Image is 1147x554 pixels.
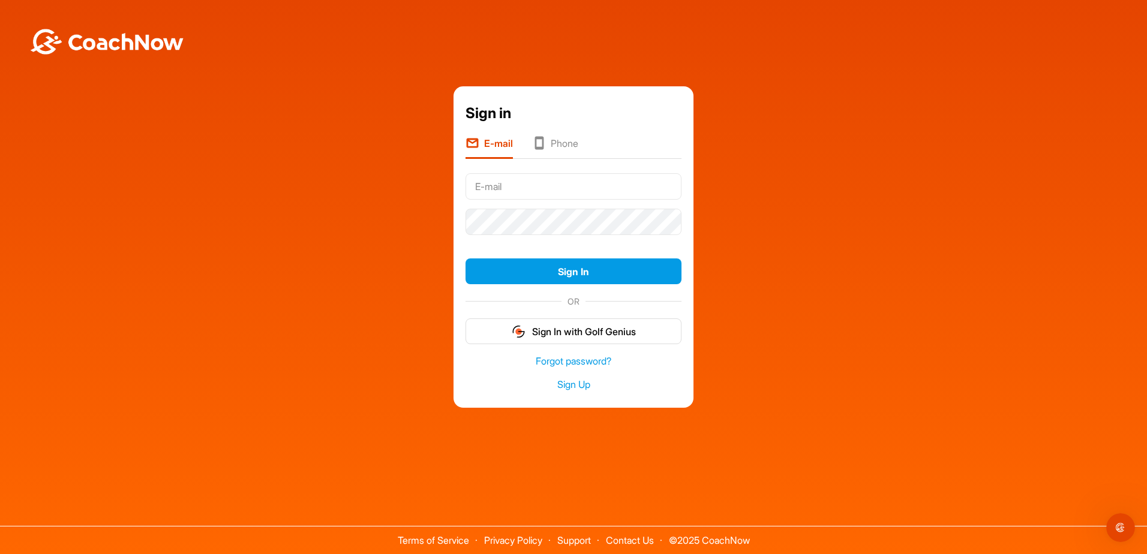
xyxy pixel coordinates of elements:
[663,526,756,545] span: © 2025 CoachNow
[484,534,542,546] a: Privacy Policy
[466,136,513,159] li: E-mail
[188,5,211,28] button: Expand window
[136,360,167,384] span: smiley reaction
[14,348,226,362] div: Did this answer your question?
[211,5,232,26] div: Close
[111,360,128,384] span: 😐
[562,295,585,308] span: OR
[466,103,681,124] div: Sign in
[466,318,681,344] button: Sign In with Golf Genius
[72,399,168,409] a: Open in help center
[511,324,526,339] img: gg_logo
[104,360,136,384] span: neutral face reaction
[466,378,681,392] a: Sign Up
[466,354,681,368] a: Forgot password?
[73,360,104,384] span: disappointed reaction
[557,534,591,546] a: Support
[80,360,97,384] span: 😞
[398,534,469,546] a: Terms of Service
[466,173,681,200] input: E-mail
[532,136,578,159] li: Phone
[1106,513,1135,542] iframe: Intercom live chat
[29,29,185,55] img: BwLJSsUCoWCh5upNqxVrqldRgqLPVwmV24tXu5FoVAoFEpwwqQ3VIfuoInZCoVCoTD4vwADAC3ZFMkVEQFDAAAAAElFTkSuQmCC
[606,534,654,546] a: Contact Us
[142,360,160,384] span: 😃
[466,258,681,284] button: Sign In
[8,5,31,28] button: go back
